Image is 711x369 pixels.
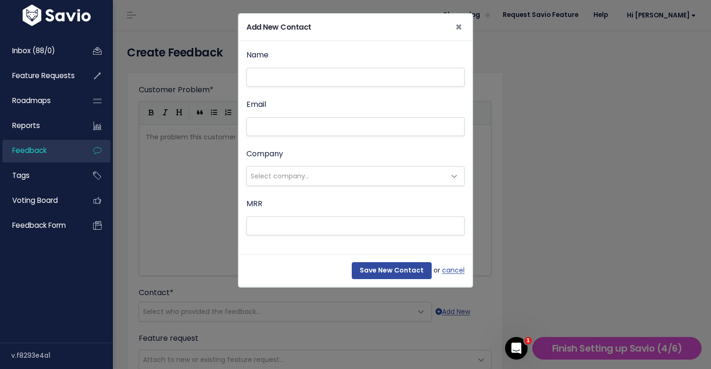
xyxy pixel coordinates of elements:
div: v.f8293e4a1 [11,343,113,368]
a: Feature Requests [2,65,78,87]
a: Roadmaps [2,90,78,112]
h5: Add New Contact [246,22,311,33]
a: Voting Board [2,190,78,211]
label: Email [246,98,266,112]
span: Feedback [12,145,47,155]
button: Close [448,14,470,40]
span: Feedback form [12,220,66,230]
a: Tags [2,165,78,186]
span: Select company... [251,171,309,181]
a: cancel [442,265,465,276]
span: Reports [12,120,40,130]
iframe: Intercom live chat [505,337,528,360]
span: Feature Requests [12,71,75,80]
input: Save New Contact [352,262,432,279]
span: × [455,19,462,35]
label: Company [246,147,283,161]
label: Name [246,48,269,62]
a: Inbox (88/0) [2,40,78,62]
span: Inbox (88/0) [12,46,55,56]
span: Tags [12,170,30,180]
span: 1 [524,337,532,345]
div: or [239,254,472,287]
a: Feedback [2,140,78,161]
a: Reports [2,115,78,136]
span: Roadmaps [12,96,51,105]
a: Feedback form [2,215,78,236]
img: logo-white.9d6f32f41409.svg [20,5,93,26]
label: MRR [246,197,262,211]
span: Voting Board [12,195,58,205]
